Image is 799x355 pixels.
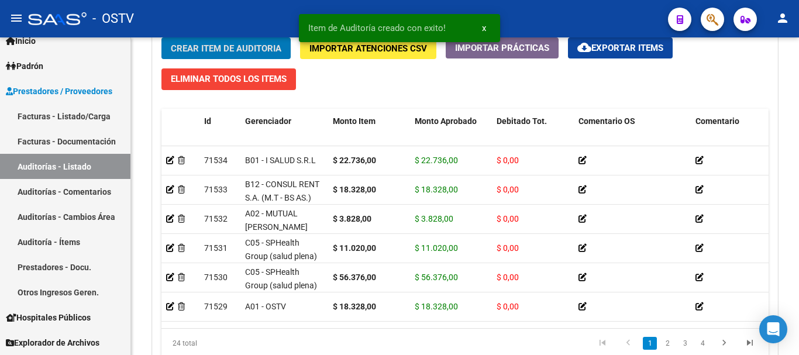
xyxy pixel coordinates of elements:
span: Id [204,116,211,126]
button: Exportar Items [568,37,673,58]
span: Monto Aprobado [415,116,477,126]
span: $ 0,00 [497,214,519,223]
span: $ 0,00 [497,185,519,194]
span: A02 - MUTUAL [PERSON_NAME] (SMP Salud) [245,209,308,245]
span: $ 56.376,00 [415,273,458,282]
span: B12 - CONSUL RENT S.A. (M.T - BS AS.) [245,180,319,202]
div: Open Intercom Messenger [759,315,787,343]
span: $ 3.828,00 [415,214,453,223]
span: Hospitales Públicos [6,311,91,324]
span: 71533 [204,185,228,194]
span: Monto Item [333,116,376,126]
span: $ 11.020,00 [415,243,458,253]
span: Gerenciador [245,116,291,126]
span: $ 0,00 [497,302,519,311]
datatable-header-cell: Comentario OS [574,109,691,160]
span: B01 - I SALUD S.R.L [245,156,316,165]
span: 71530 [204,273,228,282]
span: Inicio [6,35,36,47]
span: $ 0,00 [497,156,519,165]
span: $ 0,00 [497,273,519,282]
span: 71534 [204,156,228,165]
span: C05 - SPHealth Group (salud plena) [245,267,317,290]
span: $ 18.328,00 [415,185,458,194]
strong: $ 56.376,00 [333,273,376,282]
span: Eliminar Todos los Items [171,74,287,84]
datatable-header-cell: Id [199,109,240,160]
li: page 4 [694,333,711,353]
li: page 3 [676,333,694,353]
li: page 1 [641,333,659,353]
mat-icon: person [776,11,790,25]
mat-icon: menu [9,11,23,25]
span: Crear Item de Auditoria [171,43,281,54]
datatable-header-cell: Monto Aprobado [410,109,492,160]
datatable-header-cell: Debitado Tot. [492,109,574,160]
a: go to next page [713,337,735,350]
strong: $ 11.020,00 [333,243,376,253]
span: Comentario OS [578,116,635,126]
a: go to first page [591,337,614,350]
a: 2 [660,337,674,350]
a: go to last page [739,337,761,350]
span: Debitado Tot. [497,116,547,126]
span: C05 - SPHealth Group (salud plena) [245,238,317,261]
span: Exportar Items [577,43,663,53]
span: Prestadores / Proveedores [6,85,112,98]
span: Explorador de Archivos [6,336,99,349]
span: A01 - OSTV [245,302,286,311]
strong: $ 3.828,00 [333,214,371,223]
a: 3 [678,337,692,350]
span: $ 0,00 [497,243,519,253]
strong: $ 22.736,00 [333,156,376,165]
datatable-header-cell: Monto Item [328,109,410,160]
a: 4 [695,337,710,350]
a: go to previous page [617,337,639,350]
button: Crear Item de Auditoria [161,37,291,59]
span: - OSTV [92,6,134,32]
span: 71532 [204,214,228,223]
span: Item de Auditoría creado con exito! [308,22,446,34]
span: x [482,23,486,33]
button: Eliminar Todos los Items [161,68,296,90]
strong: $ 18.328,00 [333,302,376,311]
li: page 2 [659,333,676,353]
button: x [473,18,495,39]
a: 1 [643,337,657,350]
span: 71529 [204,302,228,311]
span: $ 18.328,00 [415,302,458,311]
span: Comentario [695,116,739,126]
mat-icon: cloud_download [577,40,591,54]
strong: $ 18.328,00 [333,185,376,194]
datatable-header-cell: Gerenciador [240,109,328,160]
span: $ 22.736,00 [415,156,458,165]
span: 71531 [204,243,228,253]
span: Padrón [6,60,43,73]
